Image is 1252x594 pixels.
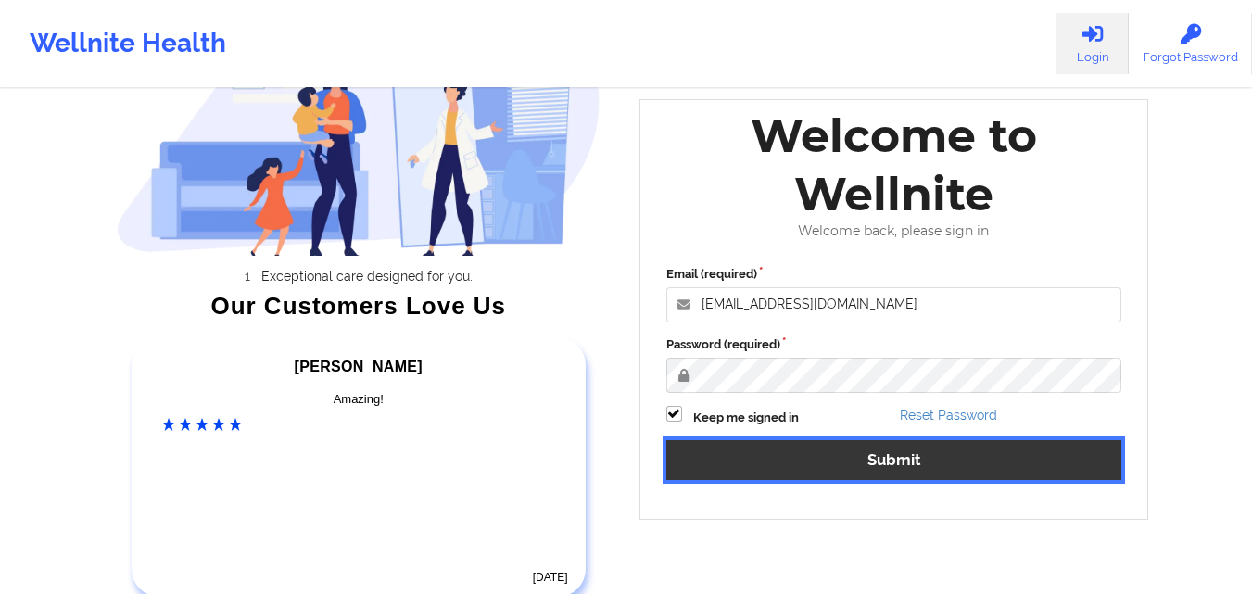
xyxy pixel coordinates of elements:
input: Email address [666,287,1122,322]
label: Email (required) [666,265,1122,284]
a: Forgot Password [1129,13,1252,74]
button: Submit [666,440,1122,480]
span: [PERSON_NAME] [295,359,423,374]
div: Our Customers Love Us [117,297,601,315]
div: Welcome to Wellnite [653,107,1135,223]
div: Amazing! [162,390,555,409]
label: Keep me signed in [693,409,799,427]
a: Login [1056,13,1129,74]
a: Reset Password [900,408,997,423]
time: [DATE] [533,571,568,584]
li: Exceptional care designed for you. [133,269,601,284]
div: Welcome back, please sign in [653,223,1135,239]
label: Password (required) [666,335,1122,354]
